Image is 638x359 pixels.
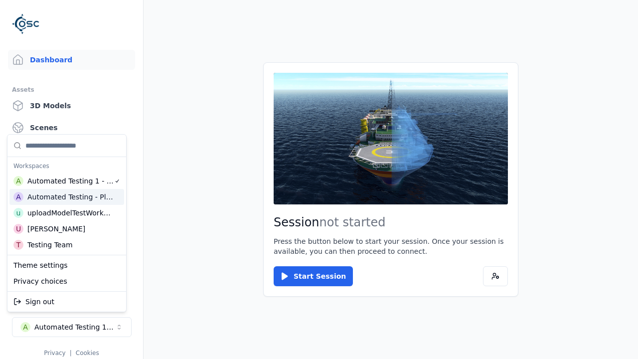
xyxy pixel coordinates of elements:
div: Sign out [9,294,124,310]
div: U [13,224,23,234]
div: u [13,208,23,218]
div: Suggestions [7,292,126,312]
div: A [13,192,23,202]
div: Automated Testing 1 - Playwright [27,176,114,186]
div: Testing Team [27,240,73,250]
div: Theme settings [9,257,124,273]
div: [PERSON_NAME] [27,224,85,234]
div: Automated Testing - Playwright [27,192,114,202]
div: Suggestions [7,255,126,291]
div: Privacy choices [9,273,124,289]
div: Suggestions [7,135,126,255]
div: T [13,240,23,250]
div: A [13,176,23,186]
div: uploadModelTestWorkspace [27,208,113,218]
div: Workspaces [9,159,124,173]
